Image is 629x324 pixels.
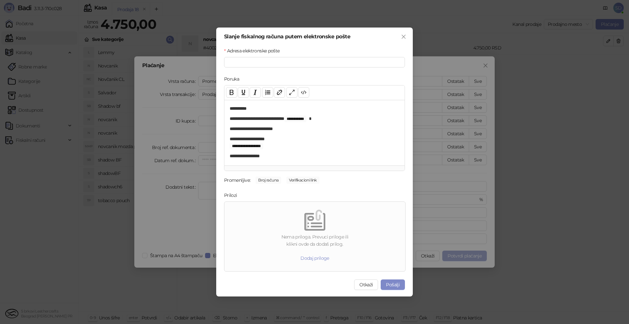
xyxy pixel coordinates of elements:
[398,31,409,42] button: Close
[295,253,334,263] button: Dodaj priloge
[262,87,273,98] button: List
[398,34,409,39] span: Zatvori
[224,177,250,184] div: Promenljive:
[227,233,403,248] div: Nema priloga. Prevuci priloge ili klikni ovde da dodaš prilog.
[227,204,403,269] span: emptyNema priloga. Prevuci priloge iliklikni ovde da dodaš prilog.Dodaj priloge
[224,192,241,199] label: Prilozi
[224,57,405,67] input: Adresa elektronske pošte
[286,177,319,184] span: Verifikacioni link
[250,87,261,98] button: Italic
[298,87,309,98] button: Code view
[256,177,281,184] span: Broj računa
[224,75,243,83] label: Poruka
[304,210,325,231] img: empty
[286,87,297,98] button: Full screen
[238,87,249,98] button: Underline
[401,34,406,39] span: close
[381,279,405,290] button: Pošalji
[226,87,237,98] button: Bold
[354,279,378,290] button: Otkaži
[224,47,284,54] label: Adresa elektronske pošte
[224,34,405,39] div: Slanje fiskalnog računa putem elektronske pošte
[274,87,285,98] button: Link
